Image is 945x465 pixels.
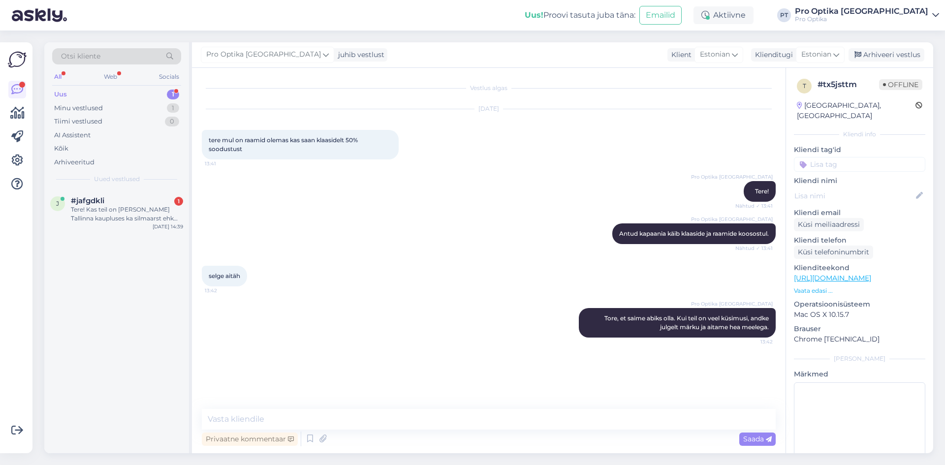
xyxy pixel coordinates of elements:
[794,286,925,295] p: Vaata edasi ...
[54,117,102,126] div: Tiimi vestlused
[165,117,179,126] div: 0
[743,434,772,443] span: Saada
[794,369,925,379] p: Märkmed
[794,324,925,334] p: Brauser
[735,202,773,210] span: Nähtud ✓ 13:41
[205,287,242,294] span: 13:42
[54,103,103,113] div: Minu vestlused
[794,235,925,246] p: Kliendi telefon
[794,274,871,282] a: [URL][DOMAIN_NAME]
[879,79,922,90] span: Offline
[794,246,873,259] div: Küsi telefoninumbrit
[202,104,776,113] div: [DATE]
[803,82,806,90] span: t
[56,200,59,207] span: j
[206,49,321,60] span: Pro Optika [GEOGRAPHIC_DATA]
[525,10,543,20] b: Uus!
[693,6,754,24] div: Aktiivne
[639,6,682,25] button: Emailid
[849,48,924,62] div: Arhiveeri vestlus
[794,176,925,186] p: Kliendi nimi
[794,263,925,273] p: Klienditeekond
[202,433,298,446] div: Privaatne kommentaar
[801,49,831,60] span: Estonian
[71,196,104,205] span: #jafgdkli
[794,145,925,155] p: Kliendi tag'id
[794,354,925,363] div: [PERSON_NAME]
[794,130,925,139] div: Kliendi info
[202,84,776,93] div: Vestlus algas
[794,310,925,320] p: Mac OS X 10.15.7
[795,7,939,23] a: Pro Optika [GEOGRAPHIC_DATA]Pro Optika
[755,187,769,195] span: Tere!
[794,190,914,201] input: Lisa nimi
[94,175,140,184] span: Uued vestlused
[153,223,183,230] div: [DATE] 14:39
[205,160,242,167] span: 13:41
[54,130,91,140] div: AI Assistent
[691,216,773,223] span: Pro Optika [GEOGRAPHIC_DATA]
[794,299,925,310] p: Operatsioonisüsteem
[167,103,179,113] div: 1
[700,49,730,60] span: Estonian
[619,230,769,237] span: Antud kapaania käib klaaside ja raamide koosostul.
[797,100,915,121] div: [GEOGRAPHIC_DATA], [GEOGRAPHIC_DATA]
[174,197,183,206] div: 1
[795,7,928,15] div: Pro Optika [GEOGRAPHIC_DATA]
[8,50,27,69] img: Askly Logo
[795,15,928,23] div: Pro Optika
[604,314,770,331] span: Tore, et saime abiks olla. Kui teil on veel küsimusi, andke julgelt märku ja aitame hea meelega.
[157,70,181,83] div: Socials
[751,50,793,60] div: Klienditugi
[54,144,68,154] div: Kõik
[209,272,240,279] span: selge aitäh
[71,205,183,223] div: Tere! Kas teil on [PERSON_NAME] Tallinna kaupluses ka silmaarst ehk saaks silmade tervist ja tuge...
[54,157,94,167] div: Arhiveeritud
[167,90,179,99] div: 1
[667,50,692,60] div: Klient
[735,245,773,252] span: Nähtud ✓ 13:41
[794,218,864,231] div: Küsi meiliaadressi
[525,9,635,21] div: Proovi tasuta juba täna:
[102,70,119,83] div: Web
[52,70,63,83] div: All
[777,8,791,22] div: PT
[794,208,925,218] p: Kliendi email
[818,79,879,91] div: # tx5jsttm
[334,50,384,60] div: juhib vestlust
[691,300,773,308] span: Pro Optika [GEOGRAPHIC_DATA]
[736,338,773,345] span: 13:42
[54,90,67,99] div: Uus
[209,136,359,153] span: tere mul on raamid olemas kas saan klaasidelt 50% soodustust
[691,173,773,181] span: Pro Optika [GEOGRAPHIC_DATA]
[61,51,100,62] span: Otsi kliente
[794,157,925,172] input: Lisa tag
[794,334,925,344] p: Chrome [TECHNICAL_ID]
